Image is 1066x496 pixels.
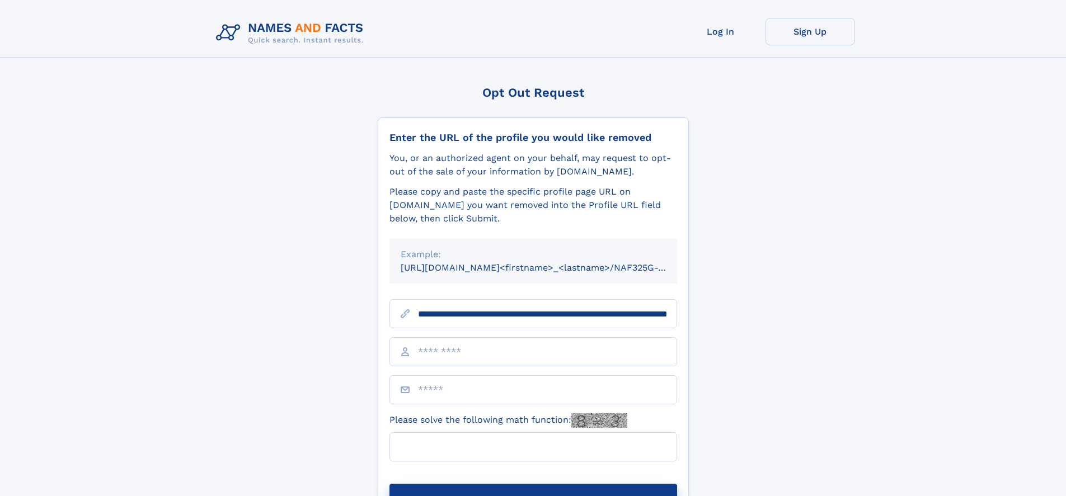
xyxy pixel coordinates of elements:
[389,185,677,225] div: Please copy and paste the specific profile page URL on [DOMAIN_NAME] you want removed into the Pr...
[378,86,689,100] div: Opt Out Request
[389,131,677,144] div: Enter the URL of the profile you would like removed
[212,18,373,48] img: Logo Names and Facts
[676,18,766,45] a: Log In
[401,248,666,261] div: Example:
[401,262,698,273] small: [URL][DOMAIN_NAME]<firstname>_<lastname>/NAF325G-xxxxxxxx
[766,18,855,45] a: Sign Up
[389,413,627,428] label: Please solve the following math function:
[389,152,677,178] div: You, or an authorized agent on your behalf, may request to opt-out of the sale of your informatio...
